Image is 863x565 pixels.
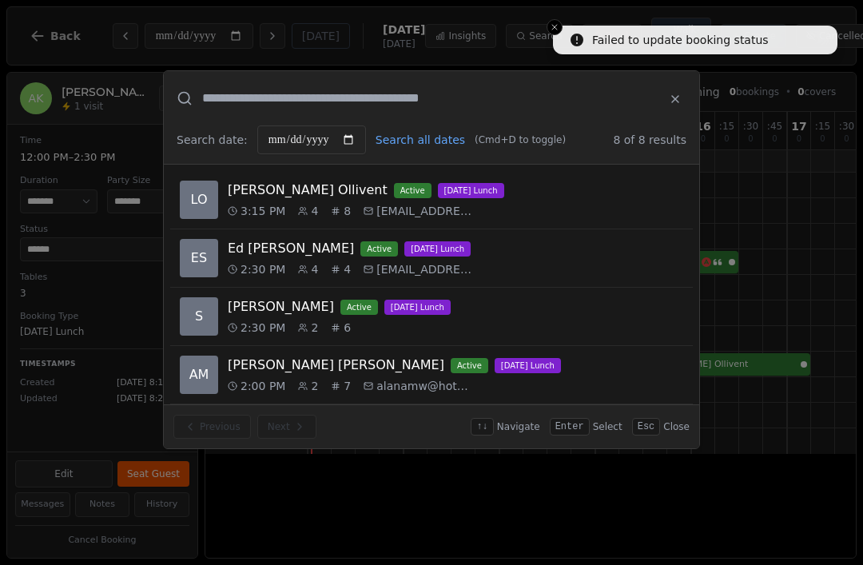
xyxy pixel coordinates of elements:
[177,132,248,148] span: Search date:
[376,132,465,148] button: Search all dates
[376,378,472,394] span: alanamw@hotmail.co.u...
[438,183,504,198] span: [DATE] Lunch
[311,378,318,394] span: 2
[344,320,351,336] span: 6
[241,261,285,277] span: 2:30 PM
[404,241,471,257] span: [DATE] Lunch
[241,320,285,336] span: 2:30 PM
[360,241,398,257] span: active
[228,239,354,258] span: Ed [PERSON_NAME]
[384,300,451,315] span: [DATE] Lunch
[663,420,690,433] span: Close
[593,420,622,433] span: Select
[180,297,218,336] div: S
[495,358,561,373] span: [DATE] Lunch
[164,165,699,404] div: Suggestions
[344,203,351,219] span: 8
[340,300,378,315] span: active
[451,358,488,373] span: active
[241,378,285,394] span: 2:00 PM
[471,418,493,436] kbd: ↑↓
[228,297,334,316] span: [PERSON_NAME]
[344,378,351,394] span: 7
[180,356,218,394] div: AM
[241,203,285,219] span: 3:15 PM
[173,415,251,439] button: Previous
[180,181,218,219] div: LO
[475,133,566,146] span: (Cmd+D to toggle)
[394,183,431,198] span: active
[311,203,318,219] span: 4
[632,418,661,436] kbd: Esc
[592,32,769,48] div: Failed to update booking status
[376,203,472,219] span: [EMAIL_ADDRESS]....
[180,239,218,277] div: ES
[257,415,316,439] button: Next
[613,132,686,148] span: 8 of 8 results
[497,420,540,433] span: Navigate
[376,261,472,277] span: [EMAIL_ADDRESS][DOMAIN_NAME]
[311,320,318,336] span: 2
[550,418,590,436] kbd: Enter
[547,19,563,35] button: Close toast
[344,261,351,277] span: 4
[311,261,318,277] span: 4
[228,181,388,200] span: [PERSON_NAME] Ollivent
[228,356,444,375] span: [PERSON_NAME] [PERSON_NAME]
